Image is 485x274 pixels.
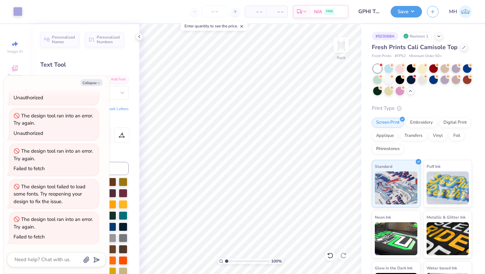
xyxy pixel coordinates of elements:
img: Mia Hurtado [459,5,472,18]
div: The design tool ran into an error. Try again. [14,148,93,162]
span: MH [449,8,457,15]
div: Back [337,55,345,61]
div: Revision 1 [402,32,432,40]
img: Metallic & Glitter Ink [427,222,469,255]
span: Image AI [7,49,23,54]
div: Digital Print [439,118,471,128]
span: Neon Ink [375,214,391,221]
div: Transfers [400,131,427,141]
div: Embroidery [406,118,437,128]
div: The design tool ran into an error. Try again. [14,77,93,91]
span: Designs [8,73,22,78]
div: Add Font [103,76,129,83]
img: Standard [375,171,417,204]
div: # 503068A [372,32,398,40]
span: Personalized Names [52,35,75,44]
span: N/A [314,8,322,15]
div: Applique [372,131,398,141]
span: Metallic & Glitter Ink [427,214,466,221]
div: The design tool ran into an error. Try again. [14,112,93,127]
span: Minimum Order: 50 + [409,53,442,59]
div: Unauthorized [14,130,43,137]
span: FREE [326,9,333,14]
img: Puff Ink [427,171,469,204]
button: Save [391,6,422,17]
div: Unauthorized [14,94,43,101]
div: Text Tool [40,60,129,69]
img: Neon Ink [375,222,417,255]
div: Rhinestones [372,144,404,154]
span: Glow in the Dark Ink [375,264,412,271]
div: Foil [449,131,465,141]
div: Print Type [372,105,472,112]
input: Untitled Design [353,5,386,18]
div: Screen Print [372,118,404,128]
a: MH [449,5,472,18]
div: Failed to fetch [14,233,45,240]
input: – – [202,6,228,17]
span: Fresh Prints [372,53,391,59]
div: Vinyl [429,131,447,141]
div: Enter quantity to see the price. [181,21,248,31]
div: The design tool ran into an error. Try again. [14,216,93,230]
span: – – [249,8,262,15]
span: # FP52 [395,53,406,59]
img: Back [335,38,348,51]
span: Puff Ink [427,163,440,170]
div: The design tool failed to load some fonts. Try reopening your design to fix the issue. [14,183,85,205]
span: Standard [375,163,392,170]
span: 100 % [271,258,282,264]
button: Collapse [81,79,103,86]
span: Fresh Prints Cali Camisole Top [372,43,458,51]
div: Failed to fetch [14,165,45,172]
span: Water based Ink [427,264,457,271]
span: Personalized Numbers [97,35,120,44]
span: – – [270,8,283,15]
